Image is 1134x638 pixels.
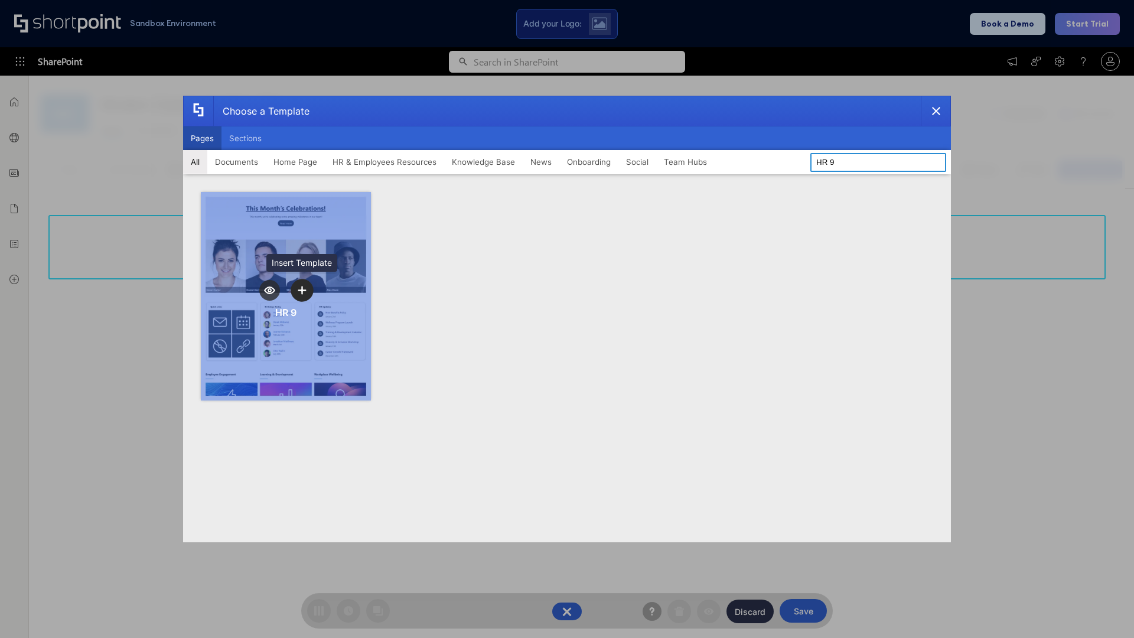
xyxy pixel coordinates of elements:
[810,153,946,172] input: Search
[523,150,559,174] button: News
[444,150,523,174] button: Knowledge Base
[275,307,296,318] div: HR 9
[213,96,309,126] div: Choose a Template
[266,150,325,174] button: Home Page
[618,150,656,174] button: Social
[559,150,618,174] button: Onboarding
[183,96,951,542] div: template selector
[1075,581,1134,638] iframe: Chat Widget
[207,150,266,174] button: Documents
[183,150,207,174] button: All
[325,150,444,174] button: HR & Employees Resources
[656,150,715,174] button: Team Hubs
[183,126,221,150] button: Pages
[221,126,269,150] button: Sections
